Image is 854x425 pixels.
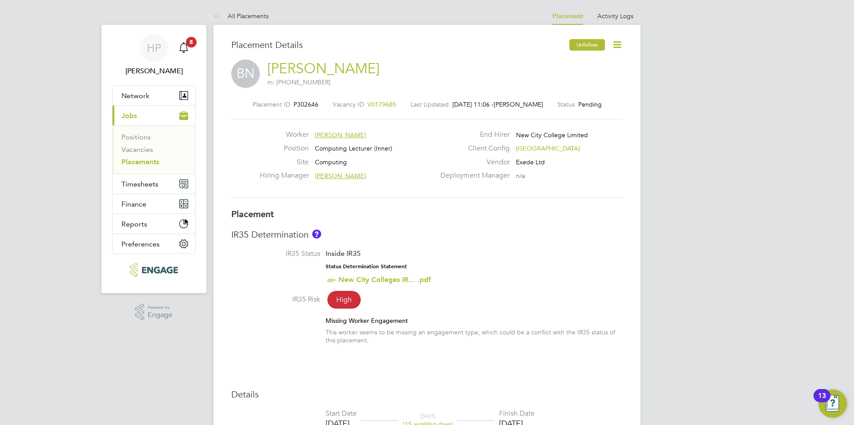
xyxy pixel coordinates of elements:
div: Finish Date [499,409,535,418]
label: Vacancy ID [333,100,364,108]
a: Positions [121,133,151,141]
a: All Placements [213,12,269,20]
span: m: [PHONE_NUMBER] [267,78,330,86]
a: Go to home page [112,263,196,277]
span: V0179685 [367,100,396,108]
div: Start Date [326,409,357,418]
span: Pending [578,100,602,108]
a: HP[PERSON_NAME] [112,34,196,76]
span: Timesheets [121,180,158,188]
h3: IR35 Determination [231,229,623,240]
button: Preferences [113,234,195,254]
img: xede-logo-retina.png [130,263,177,277]
span: [PERSON_NAME] [494,100,543,108]
span: n/a [516,172,525,180]
span: P302646 [294,100,318,108]
h3: Details [231,389,623,400]
span: 8 [186,37,197,48]
button: Jobs [113,106,195,125]
span: [PERSON_NAME] [315,172,366,180]
label: Hiring Manager [260,171,309,180]
div: 13 [818,396,826,407]
strong: Status Determination Statement [326,263,407,270]
a: New City Colleges IR... .pdf [338,275,431,284]
label: Position [260,144,309,153]
span: Powered by [148,304,173,311]
span: Computing Lecturer (Inner) [315,144,392,152]
span: Inside IR35 [326,249,361,258]
span: High [327,291,361,309]
b: Placement [231,209,274,219]
a: Placement [552,12,583,20]
span: Jobs [121,111,137,120]
div: This worker seems to be missing an engagement type, which could be a conflict with the IR35 statu... [326,328,623,344]
div: Jobs [113,125,195,174]
span: Exede Ltd [516,158,545,166]
label: Worker [260,130,309,139]
label: IR35 Status [231,249,320,258]
button: Unfollow [569,39,605,51]
a: Placements [121,158,159,166]
a: Activity Logs [597,12,633,20]
span: BN [231,60,260,88]
a: Vacancies [121,145,153,154]
button: About IR35 [312,230,321,238]
a: 8 [175,34,193,62]
button: Network [113,86,195,105]
label: IR35 Risk [231,295,320,304]
span: [GEOGRAPHIC_DATA] [516,144,580,152]
span: Engage [148,311,173,319]
a: [PERSON_NAME] [267,60,379,77]
label: Client Config [435,144,510,153]
label: Site [260,158,309,167]
a: Powered byEngage [135,304,173,321]
span: Finance [121,200,146,208]
span: [DATE] 11:06 - [452,100,494,108]
button: Finance [113,194,195,214]
span: Reports [121,220,147,228]
button: Timesheets [113,174,195,194]
h3: Placement Details [231,39,563,51]
span: HP [147,42,161,54]
label: Last Updated [411,100,449,108]
span: Preferences [121,240,160,248]
span: Computing [315,158,347,166]
nav: Main navigation [101,25,206,293]
span: New City College Limited [516,131,588,139]
label: Vendor [435,158,510,167]
label: Deployment Manager [435,171,510,180]
label: Status [557,100,575,108]
span: Network [121,91,149,100]
button: Open Resource Center, 13 new notifications [818,389,847,418]
span: [PERSON_NAME] [315,131,366,139]
label: End Hirer [435,130,510,139]
label: Placement ID [253,100,290,108]
span: Hannah Pearce [112,66,196,76]
div: Missing Worker Engagement [326,317,623,325]
button: Reports [113,214,195,234]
